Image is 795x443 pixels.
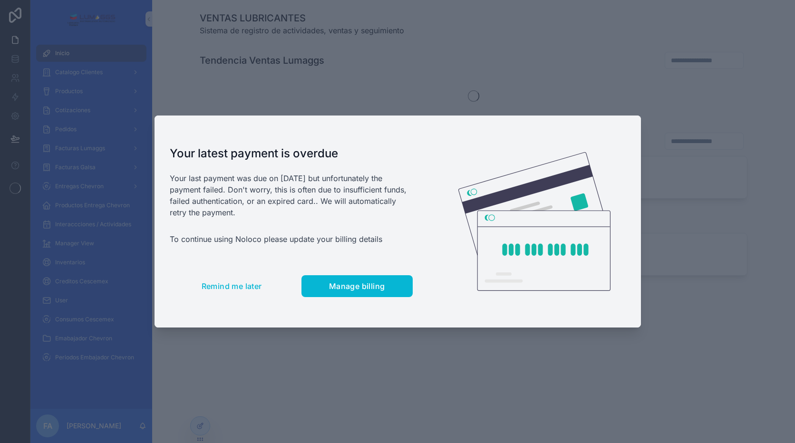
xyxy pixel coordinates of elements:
[329,281,385,291] span: Manage billing
[170,275,294,297] button: Remind me later
[301,275,413,297] button: Manage billing
[170,233,413,245] p: To continue using Noloco please update your billing details
[458,152,611,291] img: Credit card illustration
[202,281,262,291] span: Remind me later
[170,173,413,218] p: Your last payment was due on [DATE] but unfortunately the payment failed. Don't worry, this is of...
[170,146,413,161] h1: Your latest payment is overdue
